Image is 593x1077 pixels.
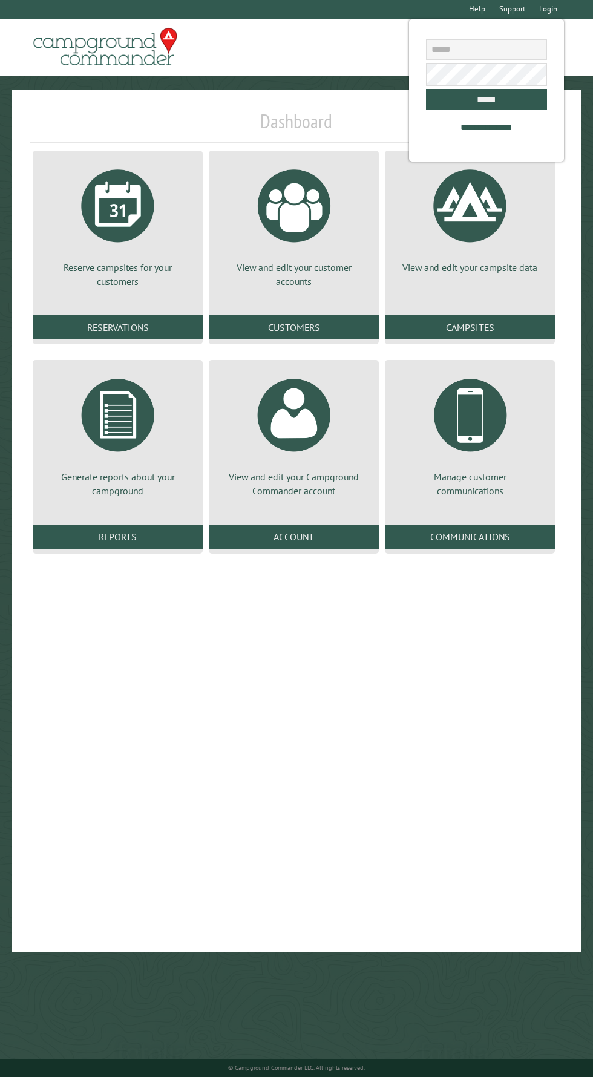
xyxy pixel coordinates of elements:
[47,160,188,288] a: Reserve campsites for your customers
[209,525,379,549] a: Account
[399,370,540,497] a: Manage customer communications
[223,470,364,497] p: View and edit your Campground Commander account
[47,370,188,497] a: Generate reports about your campground
[385,315,555,339] a: Campsites
[223,261,364,288] p: View and edit your customer accounts
[30,110,563,143] h1: Dashboard
[228,1064,365,1072] small: © Campground Commander LLC. All rights reserved.
[30,24,181,71] img: Campground Commander
[399,160,540,274] a: View and edit your campsite data
[33,525,203,549] a: Reports
[223,370,364,497] a: View and edit your Campground Commander account
[223,160,364,288] a: View and edit your customer accounts
[399,470,540,497] p: Manage customer communications
[47,470,188,497] p: Generate reports about your campground
[209,315,379,339] a: Customers
[47,261,188,288] p: Reserve campsites for your customers
[399,261,540,274] p: View and edit your campsite data
[33,315,203,339] a: Reservations
[385,525,555,549] a: Communications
